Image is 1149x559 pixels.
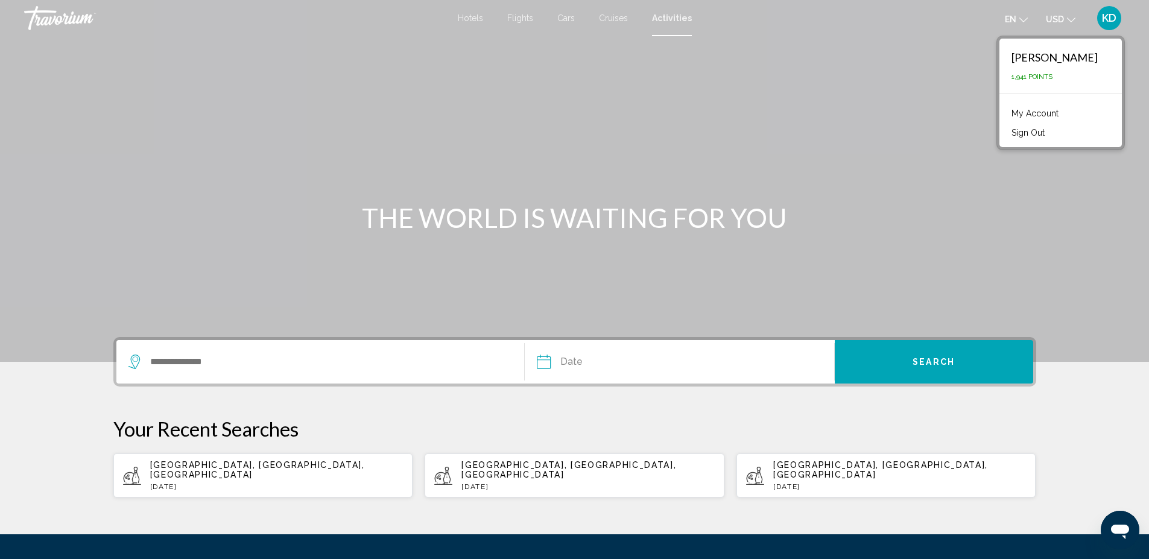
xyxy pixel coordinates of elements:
[113,453,413,498] button: [GEOGRAPHIC_DATA], [GEOGRAPHIC_DATA], [GEOGRAPHIC_DATA][DATE]
[1046,14,1064,24] span: USD
[425,453,724,498] button: [GEOGRAPHIC_DATA], [GEOGRAPHIC_DATA], [GEOGRAPHIC_DATA][DATE]
[1005,125,1051,141] button: Sign Out
[1094,5,1125,31] button: User Menu
[349,202,801,233] h1: THE WORLD IS WAITING FOR YOU
[24,6,446,30] a: Travorium
[1011,73,1052,81] span: 1,941 Points
[1011,51,1098,64] div: [PERSON_NAME]
[461,482,715,491] p: [DATE]
[507,13,533,23] a: Flights
[913,358,955,367] span: Search
[773,460,988,479] span: [GEOGRAPHIC_DATA], [GEOGRAPHIC_DATA], [GEOGRAPHIC_DATA]
[773,482,1027,491] p: [DATE]
[1005,106,1065,121] a: My Account
[537,340,834,384] button: Date
[835,340,1033,384] button: Search
[113,417,1036,441] p: Your Recent Searches
[652,13,692,23] a: Activities
[1101,511,1139,549] iframe: Button to launch messaging window
[1102,12,1116,24] span: KD
[599,13,628,23] a: Cruises
[150,460,365,479] span: [GEOGRAPHIC_DATA], [GEOGRAPHIC_DATA], [GEOGRAPHIC_DATA]
[1046,10,1075,28] button: Change currency
[150,482,404,491] p: [DATE]
[461,460,676,479] span: [GEOGRAPHIC_DATA], [GEOGRAPHIC_DATA], [GEOGRAPHIC_DATA]
[557,13,575,23] a: Cars
[1005,10,1028,28] button: Change language
[1005,14,1016,24] span: en
[116,340,1033,384] div: Search widget
[458,13,483,23] a: Hotels
[736,453,1036,498] button: [GEOGRAPHIC_DATA], [GEOGRAPHIC_DATA], [GEOGRAPHIC_DATA][DATE]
